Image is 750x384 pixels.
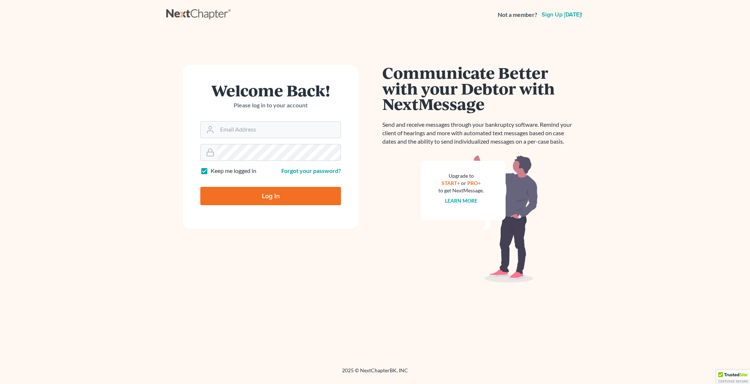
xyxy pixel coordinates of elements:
a: Learn more [445,197,478,204]
span: or [461,180,466,186]
p: Please log in to your account [200,101,341,110]
img: nextmessage_bg-59042aed3d76b12b5cd301f8e5b87938c9018125f34e5fa2b7a6b67550977c72.svg [421,155,538,283]
a: PRO+ [467,180,481,186]
div: 2025 © NextChapterBK, INC [166,367,584,380]
div: TrustedSite Certified [716,370,750,384]
strong: Not a member? [498,11,537,19]
a: Forgot your password? [281,167,341,174]
label: Keep me logged in [211,167,256,175]
a: START+ [442,180,460,186]
div: Upgrade to [438,172,484,180]
input: Email Address [217,122,341,138]
h1: Welcome Back! [200,82,341,98]
a: Sign up [DATE]! [540,12,584,18]
p: Send and receive messages through your bankruptcy software. Remind your client of hearings and mo... [382,121,576,146]
input: Log In [200,187,341,205]
h1: Communicate Better with your Debtor with NextMessage [382,65,576,112]
div: to get NextMessage. [438,187,484,194]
